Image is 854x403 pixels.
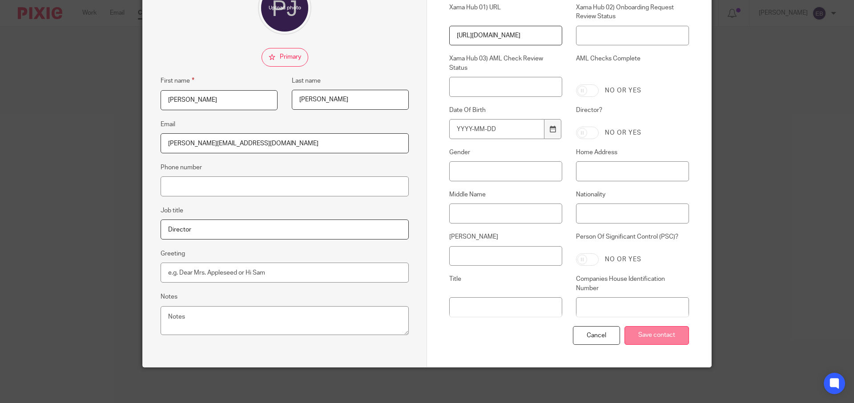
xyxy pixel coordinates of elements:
label: Notes [161,292,177,301]
div: Cancel [573,326,620,345]
input: Save contact [624,326,689,345]
label: Phone number [161,163,202,172]
label: Xama Hub 02) Onboarding Request Review Status [576,3,689,21]
input: YYYY-MM-DD [449,119,544,139]
label: Person Of Significant Control (PSC)? [576,232,689,247]
label: Greeting [161,249,185,258]
label: Date Of Birth [449,106,562,115]
label: Director? [576,106,689,120]
label: AML Checks Complete [576,54,689,77]
label: Companies House Identification Number [576,275,689,293]
label: Title [449,275,562,293]
label: Last name [292,76,321,85]
input: e.g. Dear Mrs. Appleseed or Hi Sam [161,263,409,283]
label: First name [161,76,194,86]
label: Nationality [576,190,689,199]
label: Xama Hub 03) AML Check Review Status [449,54,562,72]
label: Gender [449,148,562,157]
label: Job title [161,206,183,215]
label: No or yes [605,128,641,137]
label: No or yes [605,255,641,264]
label: Xama Hub 01) URL [449,3,562,21]
label: Home Address [576,148,689,157]
label: Middle Name [449,190,562,199]
label: [PERSON_NAME] [449,232,562,241]
label: No or yes [605,86,641,95]
label: Email [161,120,175,129]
